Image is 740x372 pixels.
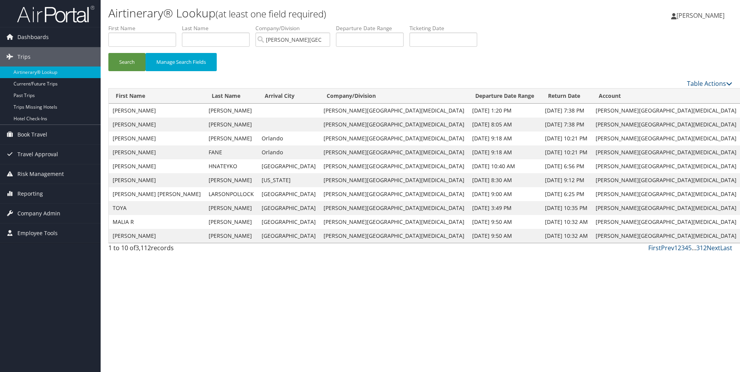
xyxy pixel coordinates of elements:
[109,159,205,173] td: [PERSON_NAME]
[468,89,541,104] th: Departure Date Range: activate to sort column ascending
[648,244,661,252] a: First
[109,145,205,159] td: [PERSON_NAME]
[258,89,320,104] th: Arrival City: activate to sort column ascending
[205,229,258,243] td: [PERSON_NAME]
[661,244,674,252] a: Prev
[541,229,592,243] td: [DATE] 10:32 AM
[541,118,592,131] td: [DATE] 7:38 PM
[409,24,483,32] label: Ticketing Date
[205,131,258,145] td: [PERSON_NAME]
[109,104,205,118] td: [PERSON_NAME]
[108,24,182,32] label: First Name
[320,104,468,118] td: [PERSON_NAME][GEOGRAPHIC_DATA][MEDICAL_DATA]
[205,187,258,201] td: LARSONPOLLOCK
[109,187,205,201] td: [PERSON_NAME] [PERSON_NAME]
[320,201,468,215] td: [PERSON_NAME][GEOGRAPHIC_DATA][MEDICAL_DATA]
[320,145,468,159] td: [PERSON_NAME][GEOGRAPHIC_DATA][MEDICAL_DATA]
[205,118,258,131] td: [PERSON_NAME]
[541,131,592,145] td: [DATE] 10:21 PM
[681,244,685,252] a: 3
[688,244,692,252] a: 5
[468,201,541,215] td: [DATE] 3:49 PM
[707,244,720,252] a: Next
[678,244,681,252] a: 2
[336,24,409,32] label: Departure Date Range
[258,187,320,201] td: [GEOGRAPHIC_DATA]
[258,159,320,173] td: [GEOGRAPHIC_DATA]
[320,229,468,243] td: [PERSON_NAME][GEOGRAPHIC_DATA][MEDICAL_DATA]
[696,244,707,252] a: 312
[109,229,205,243] td: [PERSON_NAME]
[108,243,256,256] div: 1 to 10 of records
[468,145,541,159] td: [DATE] 9:18 AM
[541,159,592,173] td: [DATE] 6:56 PM
[468,159,541,173] td: [DATE] 10:40 AM
[17,224,58,243] span: Employee Tools
[17,204,60,223] span: Company Admin
[468,118,541,131] td: [DATE] 8:05 AM
[205,89,258,104] th: Last Name: activate to sort column ascending
[108,53,146,71] button: Search
[258,131,320,145] td: Orlando
[205,215,258,229] td: [PERSON_NAME]
[205,104,258,118] td: [PERSON_NAME]
[685,244,688,252] a: 4
[17,145,58,164] span: Travel Approval
[720,244,732,252] a: Last
[258,173,320,187] td: [US_STATE]
[674,244,678,252] a: 1
[320,89,468,104] th: Company/Division
[320,187,468,201] td: [PERSON_NAME][GEOGRAPHIC_DATA][MEDICAL_DATA]
[216,7,326,20] small: (at least one field required)
[17,27,49,47] span: Dashboards
[468,131,541,145] td: [DATE] 9:18 AM
[205,145,258,159] td: FANE
[109,131,205,145] td: [PERSON_NAME]
[255,24,336,32] label: Company/Division
[17,125,47,144] span: Book Travel
[320,131,468,145] td: [PERSON_NAME][GEOGRAPHIC_DATA][MEDICAL_DATA]
[109,89,205,104] th: First Name: activate to sort column ascending
[468,187,541,201] td: [DATE] 9:00 AM
[468,104,541,118] td: [DATE] 1:20 PM
[541,89,592,104] th: Return Date: activate to sort column ascending
[205,201,258,215] td: [PERSON_NAME]
[258,229,320,243] td: [GEOGRAPHIC_DATA]
[258,215,320,229] td: [GEOGRAPHIC_DATA]
[541,145,592,159] td: [DATE] 10:21 PM
[692,244,696,252] span: …
[258,201,320,215] td: [GEOGRAPHIC_DATA]
[17,5,94,23] img: airportal-logo.png
[468,229,541,243] td: [DATE] 9:50 AM
[109,201,205,215] td: TOYA
[320,215,468,229] td: [PERSON_NAME][GEOGRAPHIC_DATA][MEDICAL_DATA]
[677,11,725,20] span: [PERSON_NAME]
[541,187,592,201] td: [DATE] 6:25 PM
[468,215,541,229] td: [DATE] 9:50 AM
[258,145,320,159] td: Orlando
[468,173,541,187] td: [DATE] 8:30 AM
[320,159,468,173] td: [PERSON_NAME][GEOGRAPHIC_DATA][MEDICAL_DATA]
[541,104,592,118] td: [DATE] 7:38 PM
[109,118,205,131] td: [PERSON_NAME]
[541,173,592,187] td: [DATE] 9:12 PM
[205,159,258,173] td: HNATEYKO
[108,5,524,21] h1: Airtinerary® Lookup
[146,53,217,71] button: Manage Search Fields
[320,173,468,187] td: [PERSON_NAME][GEOGRAPHIC_DATA][MEDICAL_DATA]
[205,173,258,187] td: [PERSON_NAME]
[135,244,151,252] span: 3,112
[687,79,732,88] a: Table Actions
[109,215,205,229] td: MALIA R
[109,173,205,187] td: [PERSON_NAME]
[17,47,31,67] span: Trips
[320,118,468,131] td: [PERSON_NAME][GEOGRAPHIC_DATA][MEDICAL_DATA]
[17,184,43,203] span: Reporting
[541,201,592,215] td: [DATE] 10:35 PM
[17,164,64,184] span: Risk Management
[541,215,592,229] td: [DATE] 10:32 AM
[182,24,255,32] label: Last Name
[671,4,732,27] a: [PERSON_NAME]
